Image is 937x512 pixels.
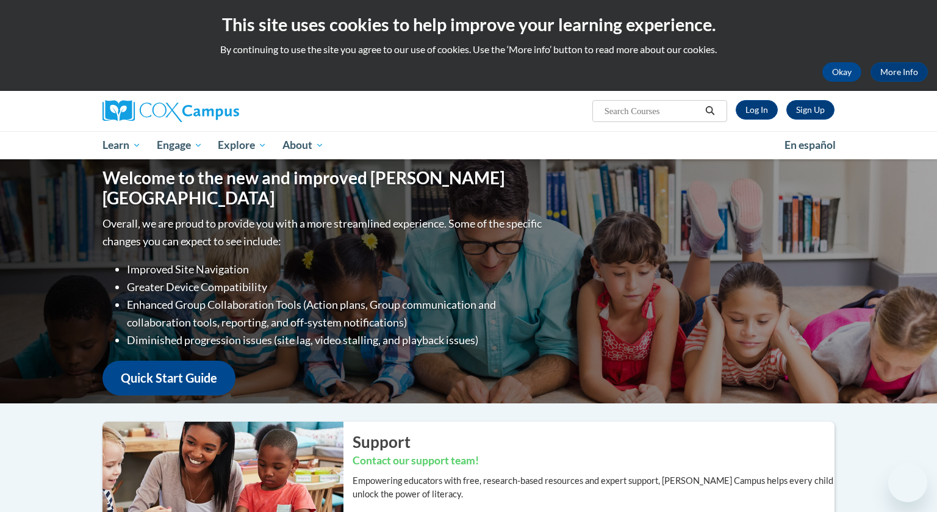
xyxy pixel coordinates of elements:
[102,100,239,122] img: Cox Campus
[127,261,545,278] li: Improved Site Navigation
[102,361,235,395] a: Quick Start Guide
[149,131,210,159] a: Engage
[157,138,203,153] span: Engage
[102,168,545,209] h1: Welcome to the new and improved [PERSON_NAME][GEOGRAPHIC_DATA]
[102,215,545,250] p: Overall, we are proud to provide you with a more streamlined experience. Some of the specific cha...
[102,138,141,153] span: Learn
[736,100,778,120] a: Log In
[353,453,835,469] h3: Contact our support team!
[353,431,835,453] h2: Support
[871,62,928,82] a: More Info
[603,104,701,118] input: Search Courses
[784,139,836,151] span: En español
[822,62,861,82] button: Okay
[218,138,267,153] span: Explore
[888,463,927,502] iframe: Button to launch messaging window
[9,43,928,56] p: By continuing to use the site you agree to our use of cookies. Use the ‘More info’ button to read...
[701,104,719,118] button: Search
[9,12,928,37] h2: This site uses cookies to help improve your learning experience.
[275,131,332,159] a: About
[777,132,844,158] a: En español
[84,131,853,159] div: Main menu
[353,474,835,501] p: Empowering educators with free, research-based resources and expert support, [PERSON_NAME] Campus...
[282,138,324,153] span: About
[127,278,545,296] li: Greater Device Compatibility
[786,100,835,120] a: Register
[127,296,545,331] li: Enhanced Group Collaboration Tools (Action plans, Group communication and collaboration tools, re...
[210,131,275,159] a: Explore
[102,100,334,122] a: Cox Campus
[95,131,149,159] a: Learn
[127,331,545,349] li: Diminished progression issues (site lag, video stalling, and playback issues)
